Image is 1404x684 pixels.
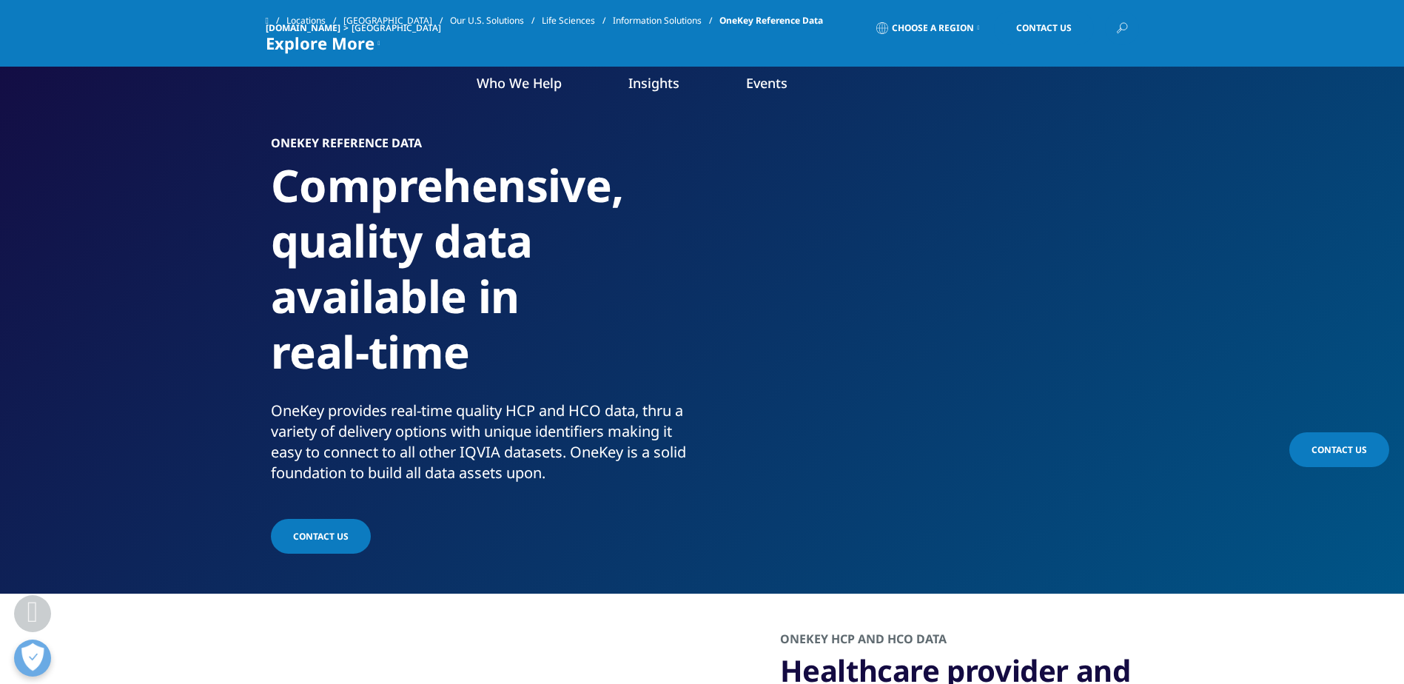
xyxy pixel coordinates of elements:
[477,74,562,92] a: Who We Help
[271,400,696,492] p: OneKey provides real-time quality HCP and HCO data, thru a variety of delivery options with uniqu...
[271,519,371,554] a: Contact Us
[1016,24,1072,33] span: Contact Us
[994,11,1094,45] a: Contact Us
[737,137,1133,433] img: 1308-businessman-checking-stock-market-data.jpg
[780,631,1139,652] h2: ONEKEY HCP AND HCO DATA
[390,52,1139,121] nav: Primary
[1311,443,1367,456] span: Contact Us
[14,640,51,677] button: Open Preferences
[746,74,787,92] a: Events
[271,137,696,158] h6: ONEKEY REFERENCE DATA
[293,530,349,543] span: Contact Us
[892,22,974,34] span: Choose a Region
[266,21,340,34] a: [DOMAIN_NAME]
[1289,432,1389,467] a: Contact Us
[628,74,679,92] a: Insights
[352,22,447,34] div: [GEOGRAPHIC_DATA]
[271,158,696,400] h1: Comprehensive, quality data available in real‑time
